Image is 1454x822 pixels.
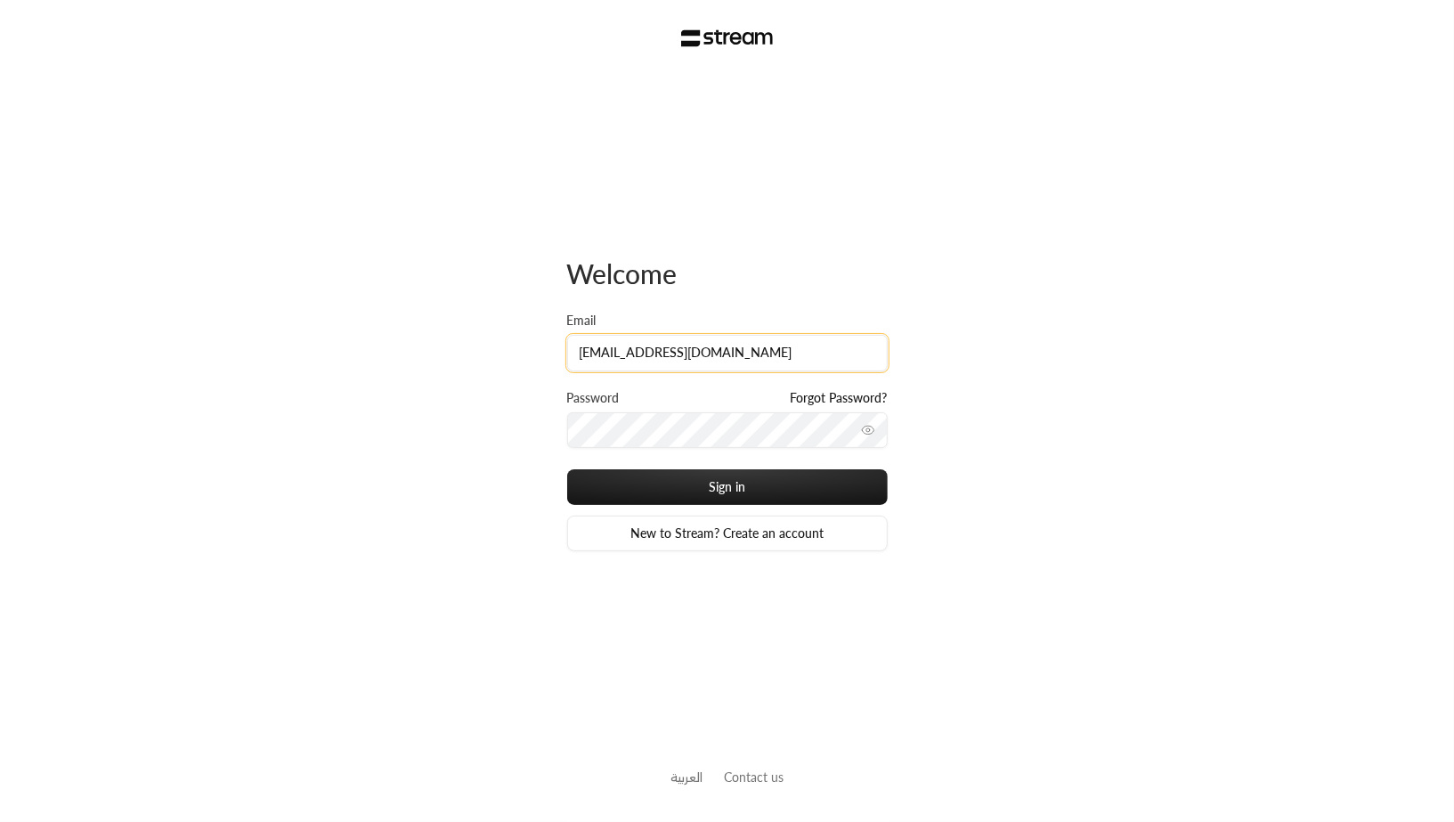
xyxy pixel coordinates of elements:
img: Stream Logo [681,29,773,47]
label: Password [567,389,620,407]
button: Contact us [724,768,784,786]
a: New to Stream? Create an account [567,516,888,551]
a: العربية [670,761,703,794]
span: Welcome [567,257,678,289]
label: Email [567,312,597,330]
a: Forgot Password? [791,389,888,407]
a: Contact us [724,769,784,785]
button: toggle password visibility [854,416,882,444]
button: Sign in [567,469,888,505]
